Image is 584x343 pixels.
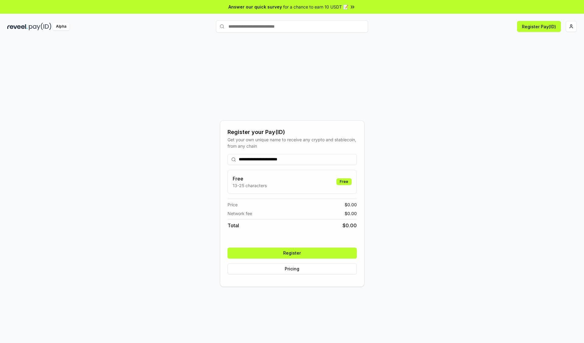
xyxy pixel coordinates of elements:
[29,23,51,30] img: pay_id
[228,222,239,229] span: Total
[345,210,357,217] span: $ 0.00
[233,182,267,189] p: 13-25 characters
[228,210,252,217] span: Network fee
[342,222,357,229] span: $ 0.00
[336,178,352,185] div: Free
[228,136,357,149] div: Get your own unique name to receive any crypto and stablecoin, from any chain
[53,23,70,30] div: Alpha
[345,201,357,208] span: $ 0.00
[228,4,282,10] span: Answer our quick survey
[517,21,561,32] button: Register Pay(ID)
[228,128,357,136] div: Register your Pay(ID)
[283,4,348,10] span: for a chance to earn 10 USDT 📝
[7,23,28,30] img: reveel_dark
[228,263,357,274] button: Pricing
[228,201,238,208] span: Price
[233,175,267,182] h3: Free
[228,248,357,259] button: Register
